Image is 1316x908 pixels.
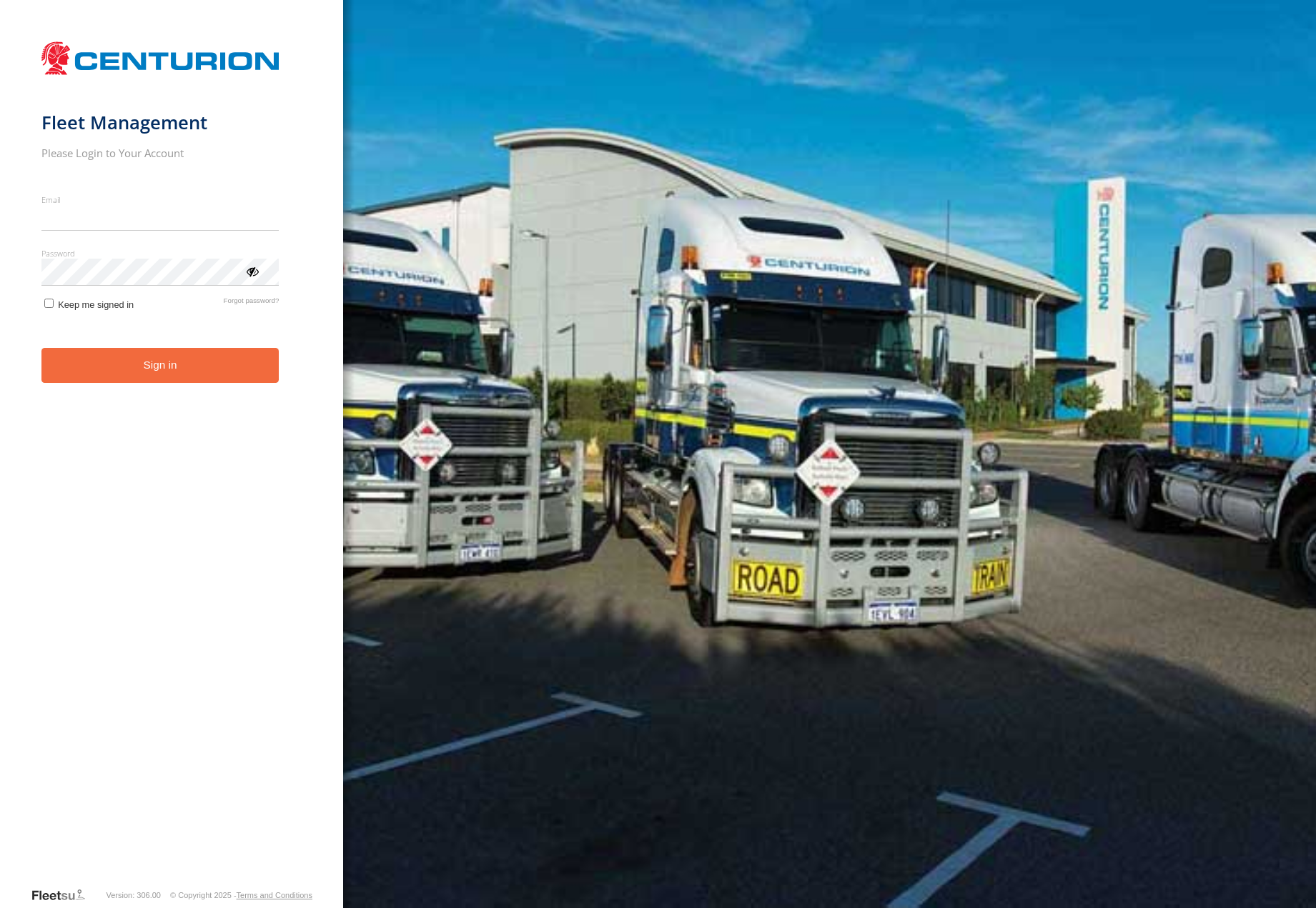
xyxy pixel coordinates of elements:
span: Keep me signed in [58,299,134,310]
img: Centurion Transport [41,40,279,76]
h2: Please Login to Your Account [41,146,279,160]
a: Visit our Website [31,888,97,902]
div: © Copyright 2025 - [170,891,312,899]
label: Email [41,194,279,205]
h1: Fleet Management [41,111,279,134]
input: Keep me signed in [44,299,54,308]
label: Password [41,248,279,259]
div: ViewPassword [244,264,259,278]
button: Sign in [41,348,279,383]
div: Version: 306.00 [107,891,161,899]
a: Forgot password? [224,296,279,310]
form: main [41,34,302,887]
a: Terms and Conditions [237,891,312,899]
